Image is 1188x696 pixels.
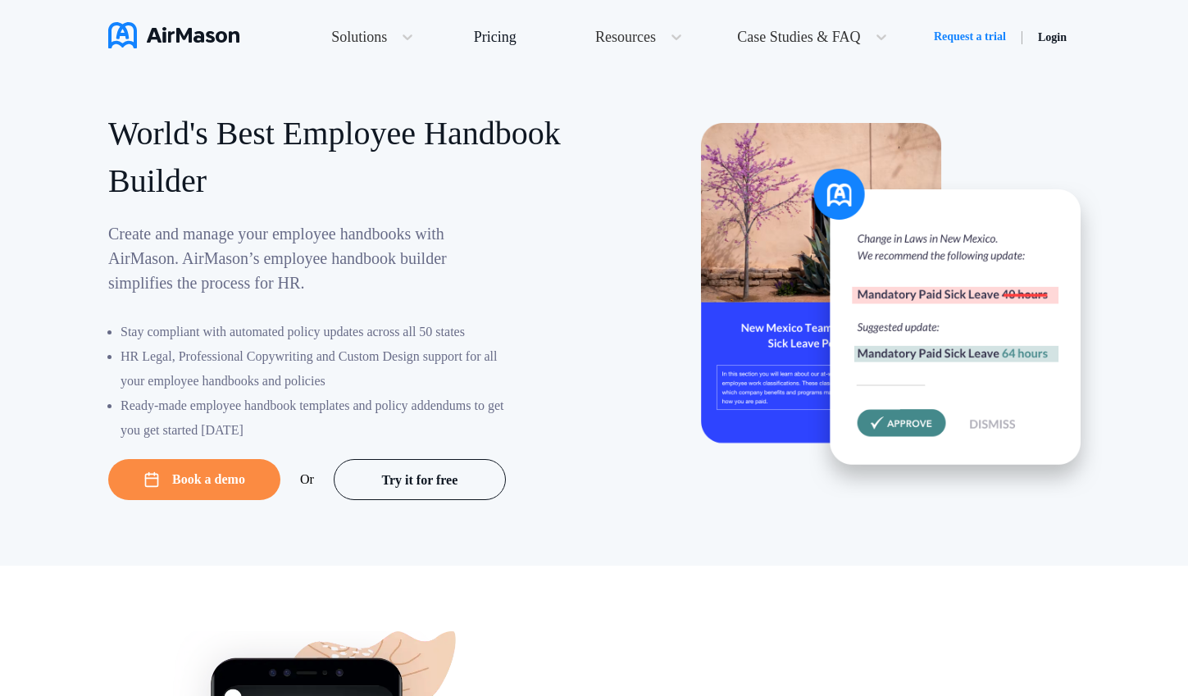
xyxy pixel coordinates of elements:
[108,459,280,500] button: Book a demo
[1021,30,1023,43] span: |
[331,30,387,44] span: Solutions
[701,123,1103,499] img: hero-banner
[121,344,510,393] li: HR Legal, Professional Copywriting and Custom Design support for all your employee handbooks and ...
[934,29,1006,45] a: Request a trial
[108,22,239,48] img: AirMason Logo
[108,221,510,295] p: Create and manage your employee handbooks with AirMason. AirMason’s employee handbook builder sim...
[737,30,860,44] span: Case Studies & FAQ
[121,320,510,344] li: Stay compliant with automated policy updates across all 50 states
[108,110,594,205] div: World's Best Employee Handbook Builder
[121,393,510,443] li: Ready-made employee handbook templates and policy addendums to get you get started [DATE]
[474,22,517,52] a: Pricing
[595,30,656,44] span: Resources
[300,472,314,487] div: Or
[1038,31,1067,43] a: Login
[474,30,517,44] div: Pricing
[334,459,506,500] button: Try it for free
